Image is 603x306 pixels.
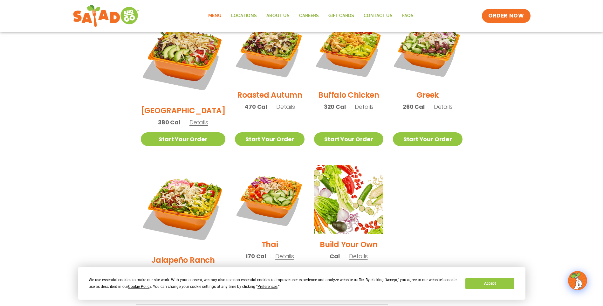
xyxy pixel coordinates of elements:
[73,3,140,29] img: new-SAG-logo-768×292
[237,89,302,101] h2: Roasted Autumn
[89,277,458,290] div: We use essential cookies to make our site work. With your consent, we may also use non-essential ...
[434,103,453,111] span: Details
[393,132,462,146] a: Start Your Order
[158,118,180,127] span: 380 Cal
[203,9,418,23] nav: Menu
[275,252,294,260] span: Details
[141,15,226,100] img: Product photo for BBQ Ranch Salad
[235,15,304,85] img: Product photo for Roasted Autumn Salad
[141,165,226,250] img: Product photo for Jalapeño Ranch Salad
[349,252,368,260] span: Details
[235,165,304,234] img: Product photo for Thai Salad
[189,118,208,126] span: Details
[416,89,439,101] h2: Greek
[569,272,586,289] img: wpChatIcon
[324,9,359,23] a: GIFT CARDS
[128,284,151,289] span: Cookie Policy
[262,239,278,250] h2: Thai
[482,9,530,23] a: ORDER NOW
[355,103,373,111] span: Details
[318,89,379,101] h2: Buffalo Chicken
[330,252,339,261] span: Cal
[257,284,278,289] span: Preferences
[203,9,226,23] a: Menu
[141,132,226,146] a: Start Your Order
[359,9,397,23] a: Contact Us
[314,15,383,85] img: Product photo for Buffalo Chicken Salad
[151,254,215,266] h2: Jalapeño Ranch
[320,239,378,250] h2: Build Your Own
[314,132,383,146] a: Start Your Order
[245,252,266,261] span: 170 Cal
[403,102,425,111] span: 260 Cal
[314,165,383,234] img: Product photo for Build Your Own
[244,102,267,111] span: 470 Cal
[294,9,324,23] a: Careers
[465,278,514,289] button: Accept
[324,102,346,111] span: 320 Cal
[78,267,525,300] div: Cookie Consent Prompt
[397,9,418,23] a: FAQs
[276,103,295,111] span: Details
[141,105,226,116] h2: [GEOGRAPHIC_DATA]
[226,9,262,23] a: Locations
[488,12,524,20] span: ORDER NOW
[235,132,304,146] a: Start Your Order
[262,9,294,23] a: About Us
[393,15,462,85] img: Product photo for Greek Salad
